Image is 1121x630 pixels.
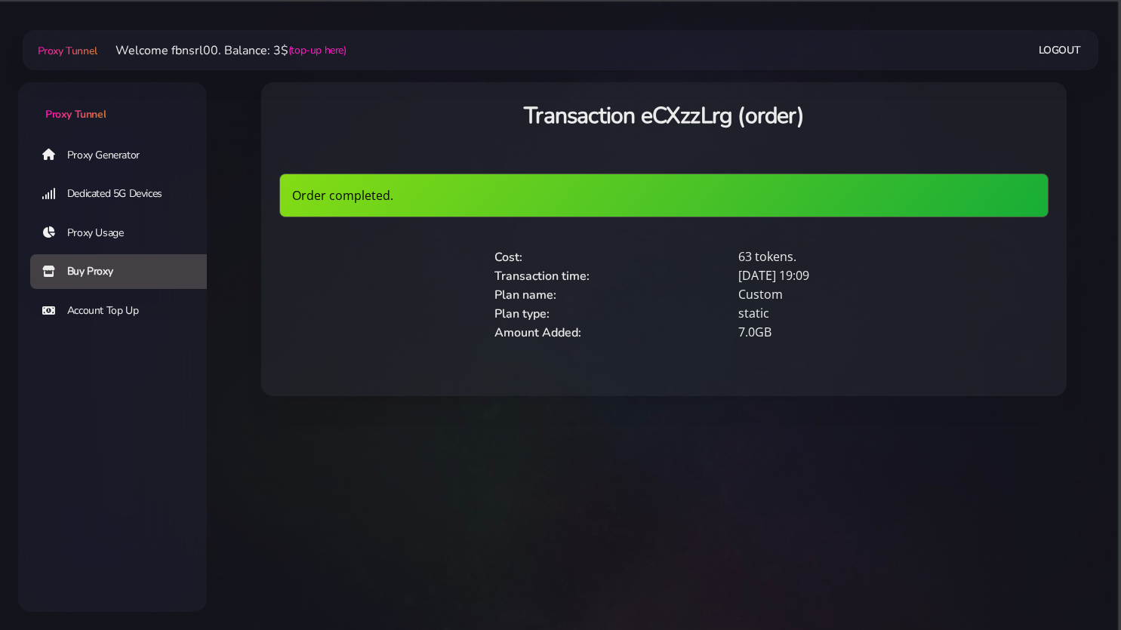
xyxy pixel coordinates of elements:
div: static [729,304,974,323]
div: Order completed. [279,174,1049,217]
a: Proxy Tunnel [35,38,97,63]
a: Account Top Up [30,293,219,328]
li: Welcome fbnsrl00. Balance: 3$ [97,41,346,60]
a: (top-up here) [288,42,346,58]
a: Buy Proxy [30,254,219,289]
div: 7.0GB [729,323,974,342]
span: Plan type: [494,306,550,322]
div: Custom [729,285,974,304]
a: Proxy Generator [30,137,219,172]
div: [DATE] 19:09 [729,266,974,285]
span: Transaction time: [494,268,590,284]
div: 63 tokens. [729,247,974,266]
span: Amount Added: [494,324,581,341]
iframe: Webchat Widget [1034,543,1102,611]
h3: Transaction eCXzzLrg (order) [279,100,1049,131]
a: Dedicated 5G Devices [30,177,219,211]
span: Proxy Tunnel [38,44,97,58]
a: Logout [1039,36,1081,64]
span: Proxy Tunnel [45,107,106,121]
a: Proxy Usage [30,216,219,250]
span: Plan name: [494,287,556,303]
a: Proxy Tunnel [18,82,207,122]
span: Cost: [494,249,522,266]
